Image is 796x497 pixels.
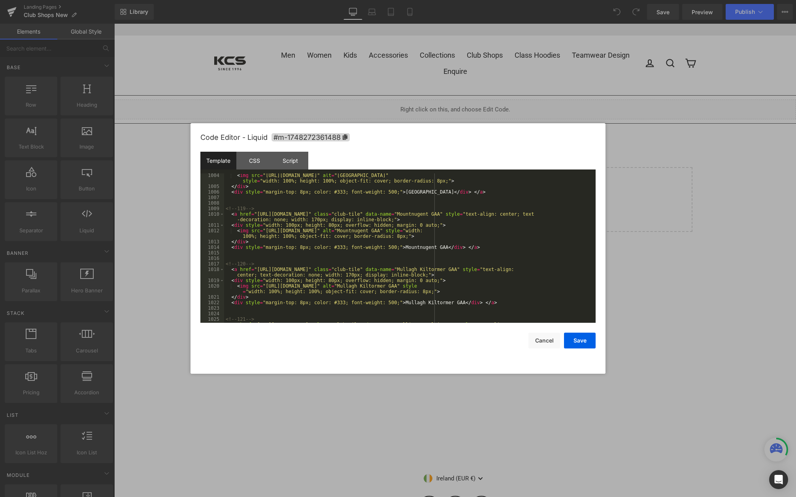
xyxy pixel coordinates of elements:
[249,24,300,40] a: Accessories
[200,200,224,206] div: 1008
[200,283,224,294] div: 1020
[223,24,249,40] a: Kids
[200,311,224,316] div: 1024
[564,333,596,348] button: Save
[267,162,338,178] a: Explore Blocks
[200,228,224,239] div: 1012
[200,300,224,305] div: 1022
[200,256,224,261] div: 1016
[117,184,566,190] p: or Drag & Drop elements from left sidebar
[200,152,236,169] div: Template
[200,189,224,195] div: 1006
[452,24,521,40] a: Teamwear Design
[528,333,560,348] button: Cancel
[309,447,372,462] button: Ireland (EUR €)
[200,239,224,245] div: 1013
[272,133,350,141] span: Click to copy
[200,322,224,333] div: 1026
[151,24,531,56] div: Primary
[200,261,224,267] div: 1017
[200,222,224,228] div: 1011
[344,162,415,178] a: Add Single Section
[200,250,224,256] div: 1015
[200,278,224,283] div: 1019
[272,152,308,169] div: Script
[323,40,359,56] a: Enquire
[200,206,224,211] div: 1009
[236,152,272,169] div: CSS
[200,133,268,141] span: Code Editor - Liquid
[394,24,452,40] a: Class Hoodies
[200,267,224,278] div: 1018
[300,24,347,40] a: Collections
[200,245,224,250] div: 1014
[200,305,224,311] div: 1023
[318,451,361,459] span: Ireland (EUR €)
[200,184,224,189] div: 1005
[769,470,788,489] div: Open Intercom Messenger
[200,211,224,222] div: 1010
[161,24,187,40] a: Men
[200,173,224,184] div: 1004
[200,316,224,322] div: 1025
[200,195,224,200] div: 1007
[347,24,394,40] a: Club Shops
[100,33,132,47] img: KCS
[200,294,224,300] div: 1021
[187,24,223,40] a: Women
